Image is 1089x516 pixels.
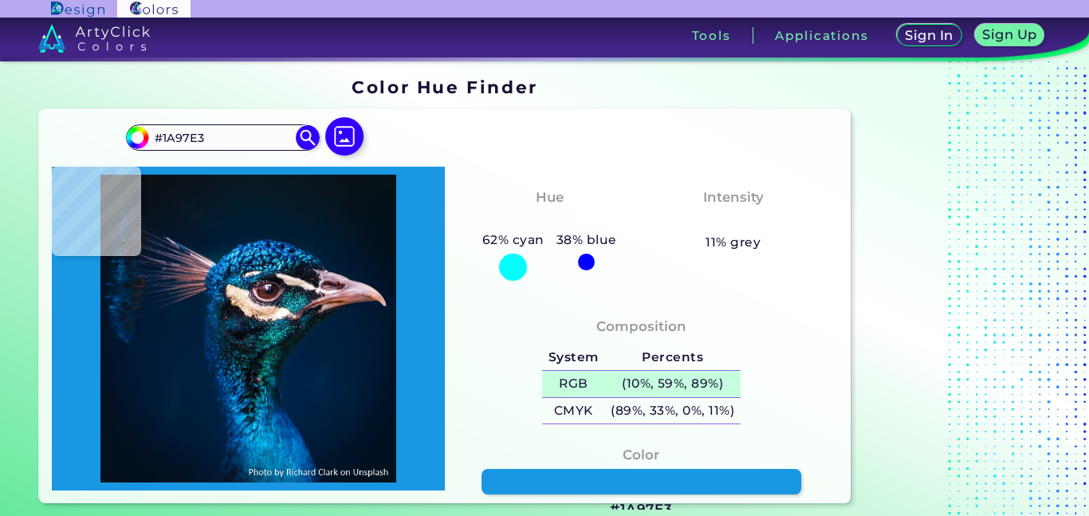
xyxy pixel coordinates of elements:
[691,211,776,230] h3: Moderate
[476,230,550,250] h5: 62% cyan
[536,186,564,209] h4: Hue
[604,345,740,371] h5: Percents
[550,230,623,250] h5: 38% blue
[542,398,604,424] h5: CMYK
[149,127,297,148] input: type color..
[775,30,868,41] h3: Applications
[51,2,104,17] img: ArtyClick Design logo
[60,175,437,483] img: img_pavlin.jpg
[604,398,740,424] h5: (89%, 33%, 0%, 11%)
[325,117,364,156] img: icon picture
[542,345,604,371] h5: System
[542,371,604,397] h5: RGB
[692,30,731,41] h3: Tools
[899,26,959,46] a: Sign In
[703,186,764,209] h4: Intensity
[38,24,151,53] img: logo_artyclick_colors_white.svg
[497,211,601,230] h3: Bluish Cyan
[352,75,537,99] h1: Color Hue Finder
[623,443,659,467] h4: Color
[706,232,761,253] h5: 11% grey
[596,315,686,338] h4: Composition
[604,371,740,397] h5: (10%, 59%, 89%)
[985,29,1035,41] h5: Sign Up
[296,125,320,149] img: icon search
[907,30,952,41] h5: Sign In
[977,26,1041,46] a: Sign Up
